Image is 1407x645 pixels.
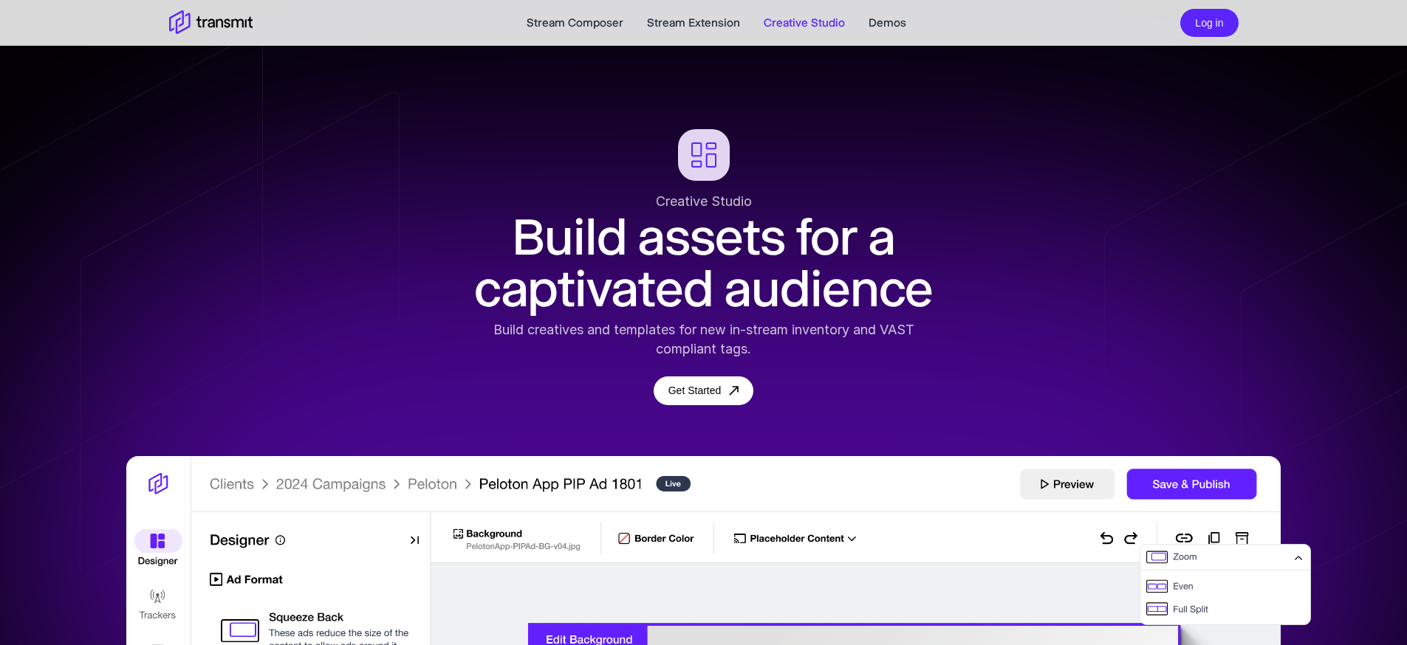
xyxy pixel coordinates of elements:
div: Build creatives and templates for new in-stream inventory and VAST compliant tags. [464,320,944,359]
a: Get Started [654,376,754,405]
button: Log in [1180,9,1238,38]
a: Log in [1180,15,1238,29]
a: Demos [869,14,906,32]
h1: Build assets for a captivated audience [464,211,944,314]
div: Creative Studio [464,192,944,211]
a: Creative Studio [764,14,845,32]
a: Stream Composer [527,14,623,32]
img: creative studio logo [678,129,730,181]
a: Stream Extension [647,14,740,32]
